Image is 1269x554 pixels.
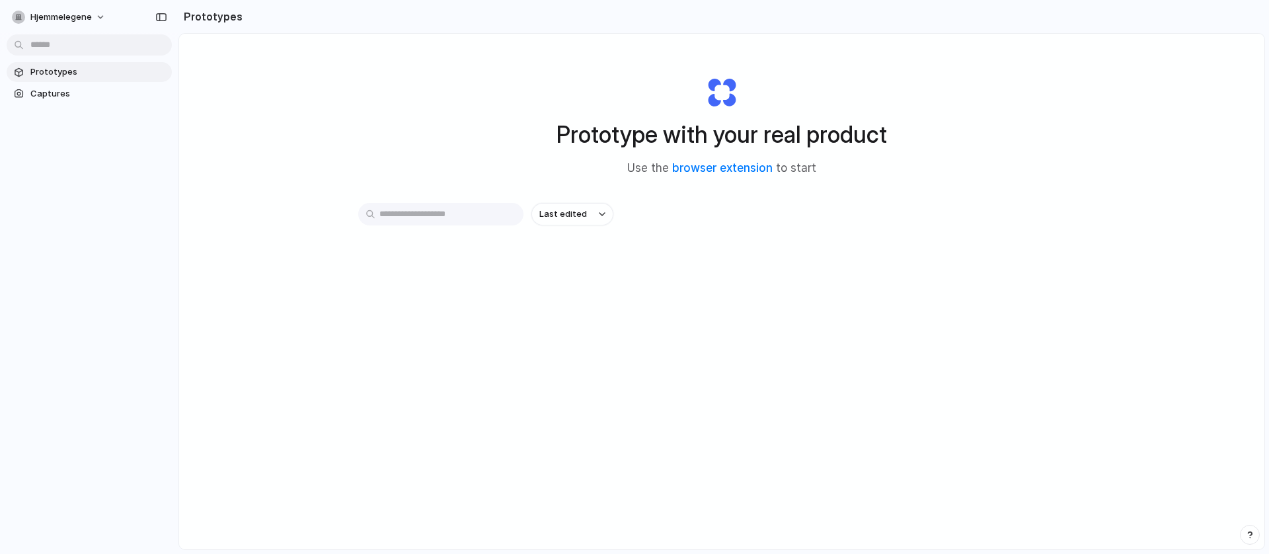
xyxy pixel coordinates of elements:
[539,208,587,221] span: Last edited
[30,87,167,100] span: Captures
[7,7,112,28] button: Hjemmelegene
[30,11,92,24] span: Hjemmelegene
[627,160,816,177] span: Use the to start
[557,117,887,152] h1: Prototype with your real product
[7,62,172,82] a: Prototypes
[531,203,613,225] button: Last edited
[178,9,243,24] h2: Prototypes
[672,161,773,175] a: browser extension
[7,84,172,104] a: Captures
[30,65,167,79] span: Prototypes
